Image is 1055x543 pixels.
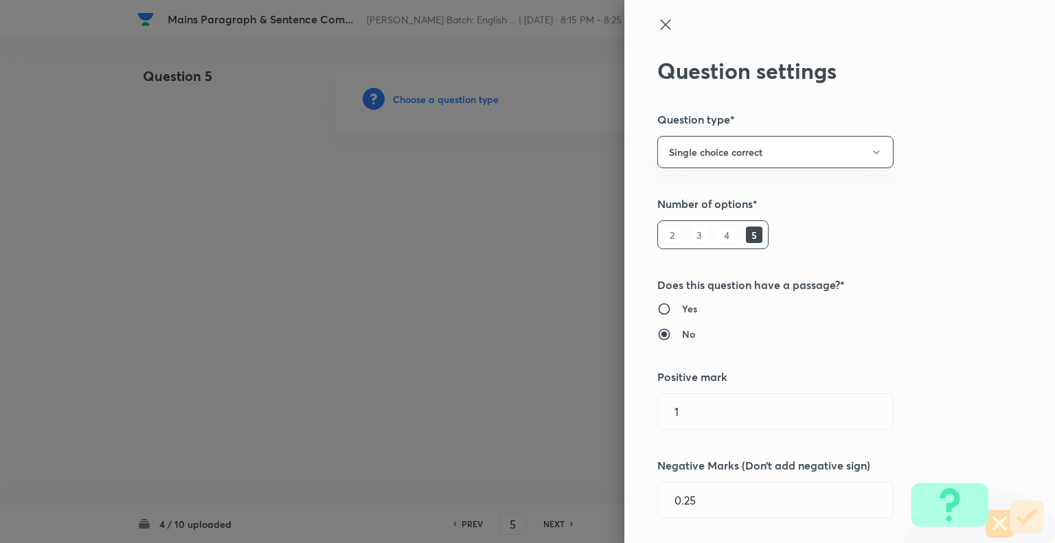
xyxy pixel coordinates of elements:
input: Negative marks [658,483,893,518]
h6: 3 [691,227,707,243]
h5: Does this question have a passage?* [657,277,976,293]
h6: 4 [718,227,735,243]
h6: 5 [746,227,762,243]
h5: Negative Marks (Don’t add negative sign) [657,457,976,474]
h5: Question type* [657,111,976,128]
h2: Question settings [657,58,976,84]
h6: No [682,327,695,341]
h5: Number of options* [657,196,976,212]
button: Single choice correct [657,136,894,168]
input: Positive marks [658,394,893,429]
h6: Yes [682,301,697,316]
h6: 2 [663,227,680,243]
h5: Positive mark [657,369,976,385]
